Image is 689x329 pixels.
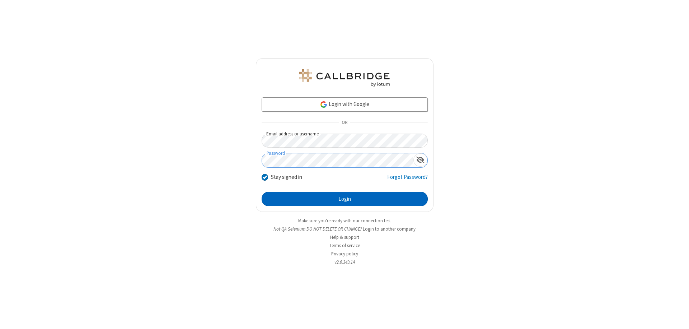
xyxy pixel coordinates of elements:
li: Not QA Selenium DO NOT DELETE OR CHANGE? [256,226,433,232]
input: Password [262,153,413,167]
img: QA Selenium DO NOT DELETE OR CHANGE [298,69,391,87]
a: Terms of service [329,242,360,249]
div: Show password [413,153,427,167]
span: OR [339,118,350,128]
li: v2.6.349.14 [256,259,433,265]
a: Make sure you're ready with our connection test [298,218,391,224]
a: Forgot Password? [387,173,428,187]
img: google-icon.png [320,101,328,108]
a: Login with Google [262,97,428,112]
input: Email address or username [262,134,428,148]
button: Login [262,192,428,206]
button: Login to another company [363,226,416,232]
a: Privacy policy [331,251,358,257]
label: Stay signed in [271,173,302,181]
a: Help & support [330,234,359,240]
